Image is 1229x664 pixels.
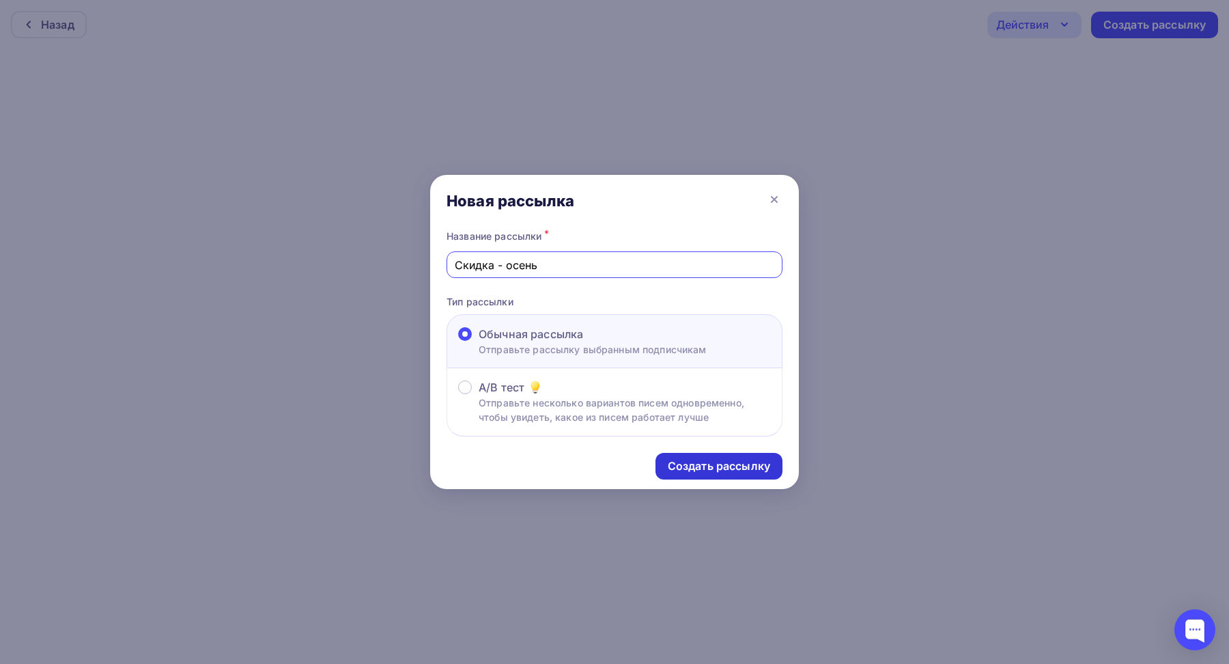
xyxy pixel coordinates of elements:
span: A/B тест [479,379,524,396]
div: Новая рассылка [447,191,574,210]
div: Создать рассылку [668,458,770,474]
p: Отправьте рассылку выбранным подписчикам [479,342,707,357]
p: Тип рассылки [447,294,782,309]
span: Обычная рассылка [479,326,583,342]
div: Название рассылки [447,227,782,246]
input: Придумайте название рассылки [455,257,775,273]
p: Отправьте несколько вариантов писем одновременно, чтобы увидеть, какое из писем работает лучше [479,396,771,424]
